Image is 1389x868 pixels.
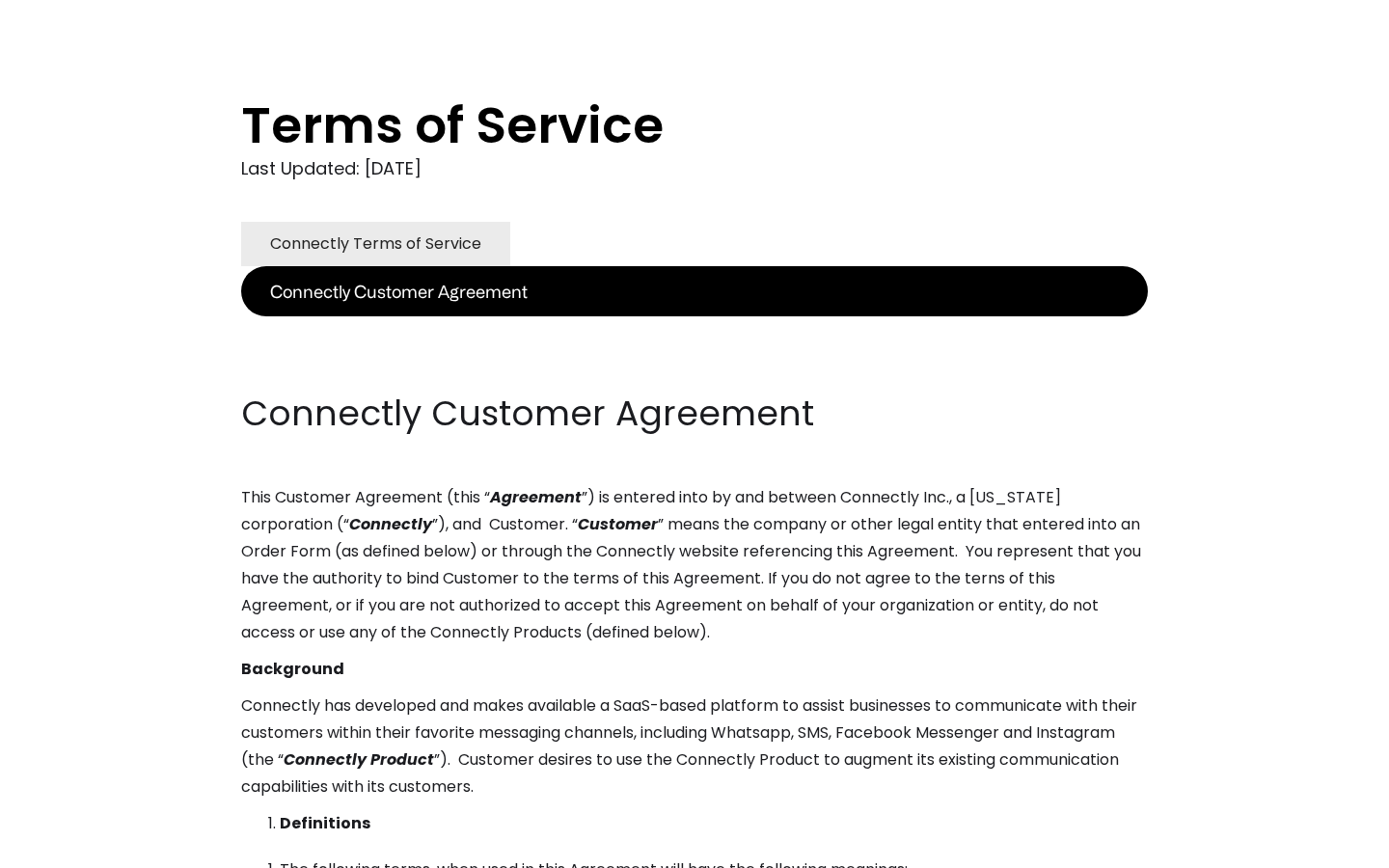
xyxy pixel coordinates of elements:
[241,658,344,680] strong: Background
[284,748,434,771] em: Connectly Product
[241,96,1071,154] h1: Terms of Service
[241,316,1148,343] p: ‍
[39,834,116,861] ul: Language list
[270,231,481,258] div: Connectly Terms of Service
[280,812,370,834] strong: Definitions
[241,692,1148,800] p: Connectly has developed and makes available a SaaS-based platform to assist businesses to communi...
[19,832,116,861] aside: Language selected: English
[241,484,1148,646] p: This Customer Agreement (this “ ”) is entered into by and between Connectly Inc., a [US_STATE] co...
[241,390,1148,438] h2: Connectly Customer Agreement
[241,353,1148,380] p: ‍
[270,278,528,305] div: Connectly Customer Agreement
[578,513,658,535] em: Customer
[349,513,432,535] em: Connectly
[241,154,1148,183] div: Last Updated: [DATE]
[490,486,582,508] em: Agreement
